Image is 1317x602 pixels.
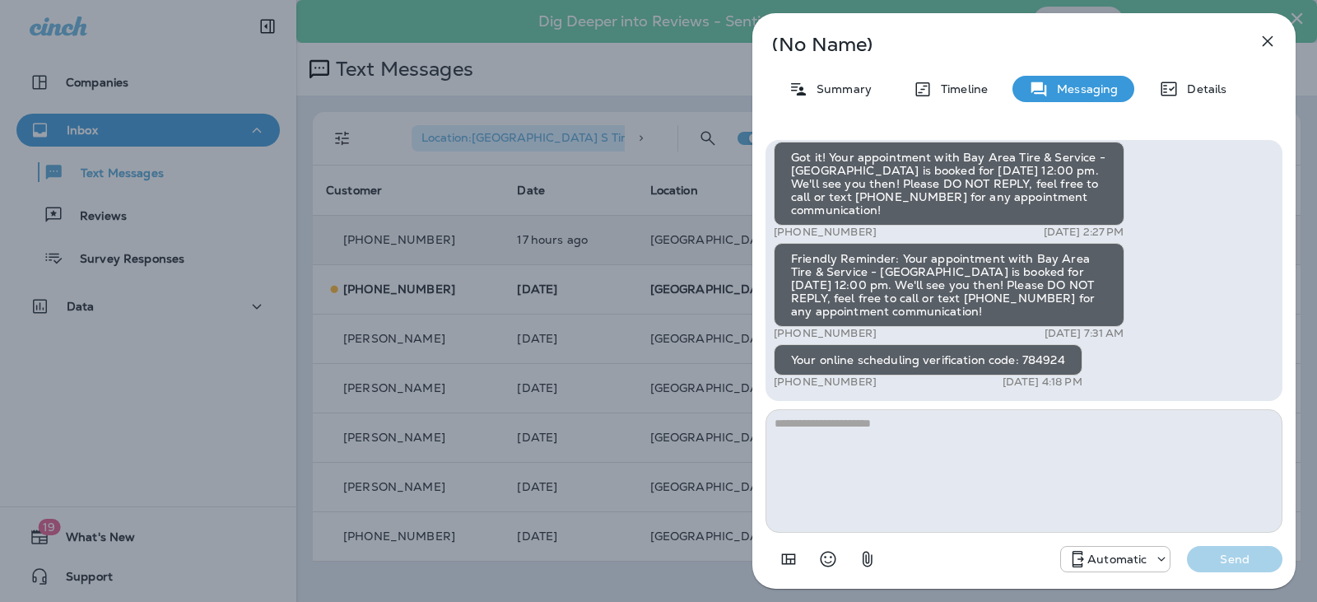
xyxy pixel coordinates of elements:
p: [PHONE_NUMBER] [774,376,877,389]
button: Add in a premade template [772,543,805,576]
p: [DATE] 7:31 AM [1045,327,1124,340]
button: Select an emoji [812,543,845,576]
p: [PHONE_NUMBER] [774,226,877,239]
p: [DATE] 4:18 PM [1003,376,1082,389]
p: Messaging [1049,82,1118,96]
p: Summary [808,82,872,96]
div: Friendly Reminder: Your appointment with Bay Area Tire & Service - [GEOGRAPHIC_DATA] is booked fo... [774,243,1124,327]
p: (No Name) [772,38,1222,51]
div: Got it! Your appointment with Bay Area Tire & Service - [GEOGRAPHIC_DATA] is booked for [DATE] 12... [774,142,1124,226]
div: Your online scheduling verification code: 784924 [774,344,1082,376]
p: [PHONE_NUMBER] [774,327,877,340]
p: Details [1179,82,1226,96]
p: [DATE] 2:27 PM [1044,226,1124,239]
p: Automatic [1087,553,1147,566]
p: Timeline [933,82,988,96]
